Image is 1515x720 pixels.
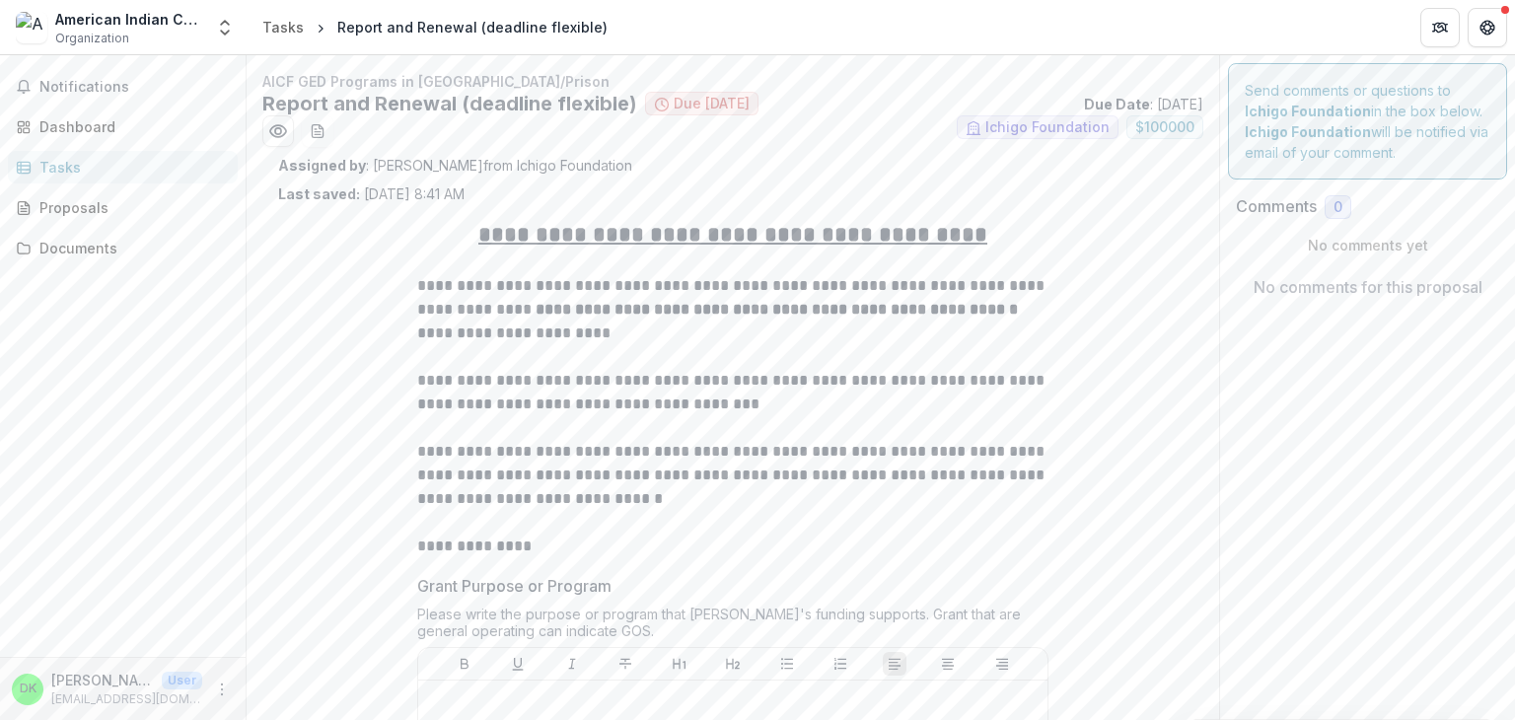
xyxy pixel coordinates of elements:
span: Ichigo Foundation [985,119,1110,136]
span: Due [DATE] [674,96,750,112]
button: Align Right [990,652,1014,676]
a: Dashboard [8,110,238,143]
a: Tasks [8,151,238,183]
p: AICF GED Programs in [GEOGRAPHIC_DATA]/Prison [262,71,1203,92]
button: Preview 6c1ed7db-f833-4f58-b3d3-65086bdfe9cf.pdf [262,115,294,147]
span: 0 [1334,199,1342,216]
button: Partners [1420,8,1460,47]
p: : [DATE] [1084,94,1203,114]
div: Please write the purpose or program that [PERSON_NAME]'s funding supports. Grant that are general... [417,606,1048,647]
button: Notifications [8,71,238,103]
button: Align Center [936,652,960,676]
p: No comments yet [1236,235,1499,255]
p: : [PERSON_NAME] from Ichigo Foundation [278,155,1188,176]
button: Bold [453,652,476,676]
button: Ordered List [829,652,852,676]
button: More [210,678,234,701]
p: [DATE] 8:41 AM [278,183,465,204]
button: Open entity switcher [211,8,239,47]
strong: Last saved: [278,185,360,202]
button: Italicize [560,652,584,676]
h2: Report and Renewal (deadline flexible) [262,92,637,115]
button: Align Left [883,652,906,676]
span: $ 100000 [1135,119,1194,136]
div: Dashboard [39,116,222,137]
button: Underline [506,652,530,676]
p: Grant Purpose or Program [417,574,612,598]
p: No comments for this proposal [1254,275,1482,299]
p: [EMAIL_ADDRESS][DOMAIN_NAME] [51,690,202,708]
img: American Indian College Fund [16,12,47,43]
a: Proposals [8,191,238,224]
div: Tasks [39,157,222,178]
button: Get Help [1468,8,1507,47]
button: download-word-button [302,115,333,147]
strong: Ichigo Foundation [1245,123,1371,140]
div: Documents [39,238,222,258]
span: Organization [55,30,129,47]
button: Bullet List [775,652,799,676]
div: American Indian College Fund [55,9,203,30]
strong: Due Date [1084,96,1150,112]
span: Notifications [39,79,230,96]
div: Daniel Khouri [20,683,36,695]
button: Heading 1 [668,652,691,676]
a: Documents [8,232,238,264]
strong: Ichigo Foundation [1245,103,1371,119]
p: User [162,672,202,689]
button: Heading 2 [721,652,745,676]
div: Report and Renewal (deadline flexible) [337,17,608,37]
strong: Assigned by [278,157,366,174]
div: Send comments or questions to in the box below. will be notified via email of your comment. [1228,63,1507,180]
a: Tasks [254,13,312,41]
h2: Comments [1236,197,1317,216]
button: Strike [613,652,637,676]
div: Tasks [262,17,304,37]
p: [PERSON_NAME] [51,670,154,690]
div: Proposals [39,197,222,218]
nav: breadcrumb [254,13,615,41]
